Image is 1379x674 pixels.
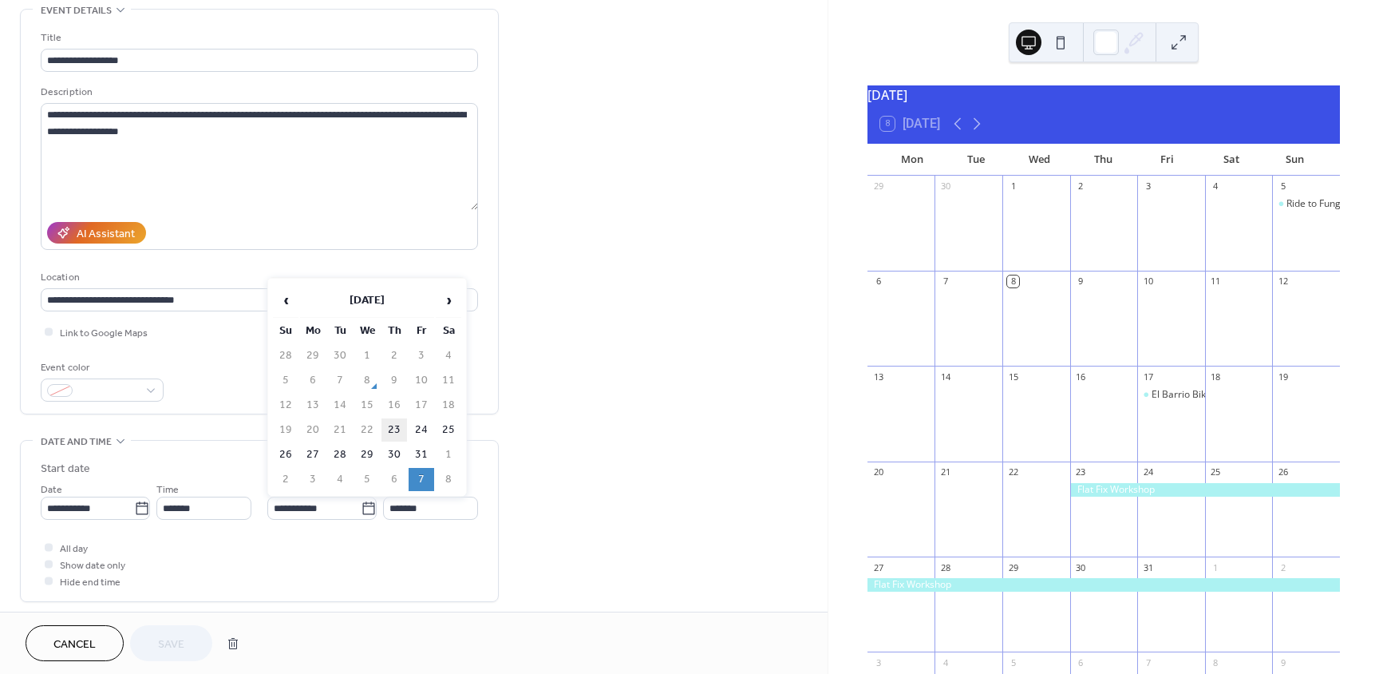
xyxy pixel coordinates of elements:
[60,574,121,591] span: Hide end time
[354,369,380,392] td: 8
[939,561,951,573] div: 28
[327,418,353,442] td: 21
[41,461,90,478] div: Start date
[1210,276,1222,287] div: 11
[1075,276,1087,287] div: 9
[300,369,326,392] td: 6
[300,319,326,343] th: Mo
[409,319,434,343] th: Fr
[872,371,884,383] div: 13
[327,369,353,392] td: 7
[872,656,884,668] div: 3
[1277,371,1289,383] div: 19
[437,284,460,316] span: ›
[1210,561,1222,573] div: 1
[944,144,1008,176] div: Tue
[1075,180,1087,192] div: 2
[273,369,298,392] td: 5
[381,394,407,417] td: 16
[300,443,326,466] td: 27
[381,344,407,367] td: 2
[41,269,475,286] div: Location
[41,84,475,101] div: Description
[939,656,951,668] div: 4
[1008,144,1072,176] div: Wed
[1277,561,1289,573] div: 2
[1272,197,1340,211] div: Ride to Fungus Fest!
[381,369,407,392] td: 9
[1075,371,1087,383] div: 16
[53,636,96,653] span: Cancel
[60,325,148,342] span: Link to Google Maps
[1075,656,1087,668] div: 6
[1277,276,1289,287] div: 12
[409,344,434,367] td: 3
[300,344,326,367] td: 29
[41,434,112,450] span: Date and time
[409,468,434,491] td: 7
[436,394,461,417] td: 18
[1263,144,1327,176] div: Sun
[939,276,951,287] div: 7
[1007,276,1019,287] div: 8
[1075,466,1087,478] div: 23
[354,443,380,466] td: 29
[1210,371,1222,383] div: 18
[300,394,326,417] td: 13
[939,180,951,192] div: 30
[354,468,380,491] td: 5
[354,319,380,343] th: We
[156,482,179,498] span: Time
[300,283,434,318] th: [DATE]
[409,369,434,392] td: 10
[409,443,434,466] td: 31
[880,144,944,176] div: Mon
[1142,561,1154,573] div: 31
[1277,466,1289,478] div: 26
[273,468,298,491] td: 2
[1072,144,1136,176] div: Thu
[436,369,461,392] td: 11
[41,482,62,498] span: Date
[327,319,353,343] th: Tu
[274,284,298,316] span: ‹
[1142,656,1154,668] div: 7
[939,466,951,478] div: 21
[381,319,407,343] th: Th
[1210,180,1222,192] div: 4
[47,222,146,244] button: AI Assistant
[273,443,298,466] td: 26
[1007,466,1019,478] div: 22
[273,418,298,442] td: 19
[436,468,461,491] td: 8
[1210,656,1222,668] div: 8
[1142,276,1154,287] div: 10
[300,468,326,491] td: 3
[867,578,1340,592] div: Flat Fix Workshop
[872,276,884,287] div: 6
[872,466,884,478] div: 20
[409,394,434,417] td: 17
[41,30,475,46] div: Title
[1136,144,1199,176] div: Fri
[381,418,407,442] td: 23
[26,625,124,661] a: Cancel
[1070,483,1340,497] div: Flat Fix Workshop
[436,418,461,442] td: 25
[354,344,380,367] td: 1
[872,180,884,192] div: 29
[1199,144,1263,176] div: Sat
[436,443,461,466] td: 1
[381,443,407,466] td: 30
[300,418,326,442] td: 20
[939,371,951,383] div: 14
[1007,656,1019,668] div: 5
[381,468,407,491] td: 6
[273,394,298,417] td: 12
[273,344,298,367] td: 28
[1007,371,1019,383] div: 15
[1137,388,1205,402] div: El Barrio Bikes Bike Ride Training
[327,344,353,367] td: 30
[41,2,112,19] span: Event details
[327,468,353,491] td: 4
